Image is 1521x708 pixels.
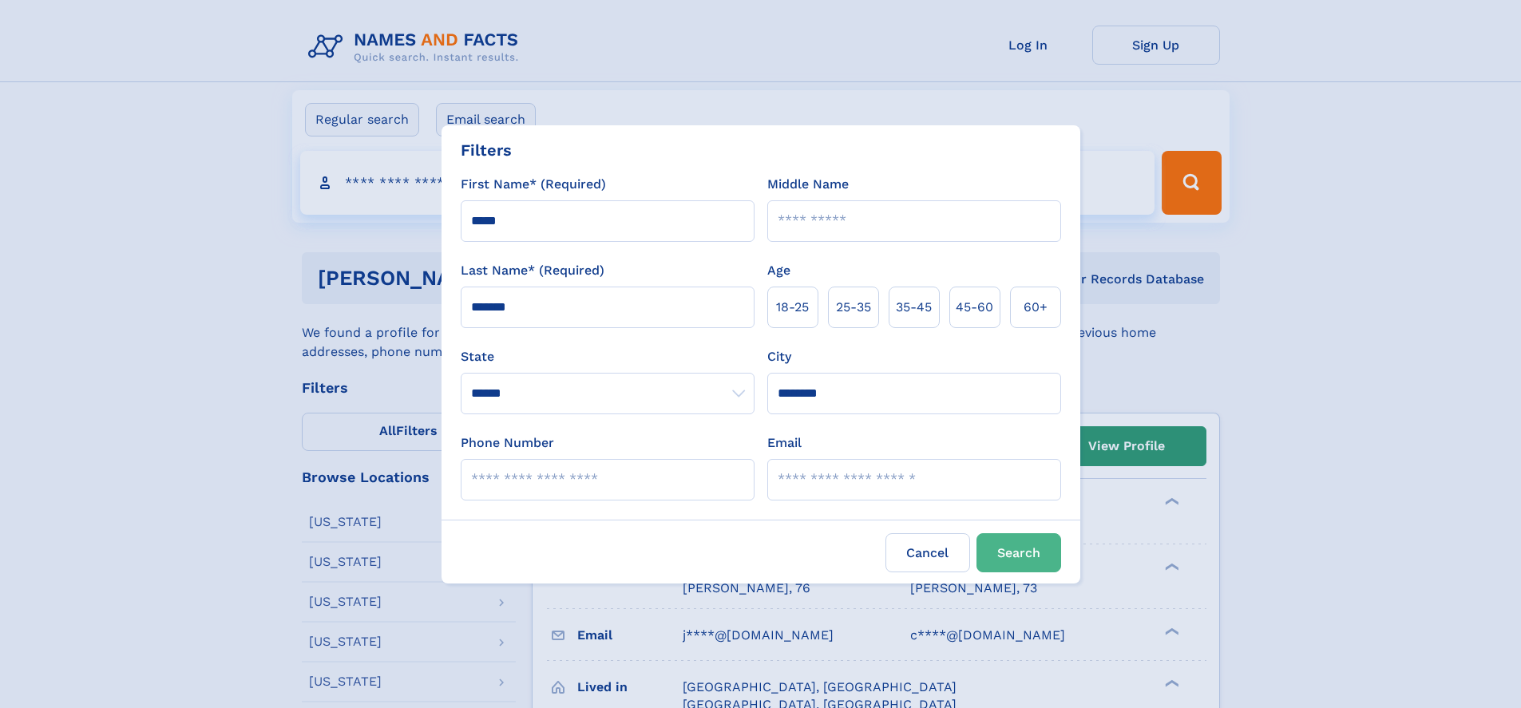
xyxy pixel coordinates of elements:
span: 60+ [1024,298,1048,317]
label: Email [767,433,802,453]
label: Middle Name [767,175,849,194]
span: 25‑35 [836,298,871,317]
label: State [461,347,755,366]
span: 18‑25 [776,298,809,317]
div: Filters [461,138,512,162]
label: Age [767,261,790,280]
span: 35‑45 [896,298,932,317]
label: City [767,347,791,366]
span: 45‑60 [956,298,993,317]
label: Phone Number [461,433,554,453]
label: Last Name* (Required) [461,261,604,280]
label: First Name* (Required) [461,175,606,194]
button: Search [976,533,1061,572]
label: Cancel [885,533,970,572]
